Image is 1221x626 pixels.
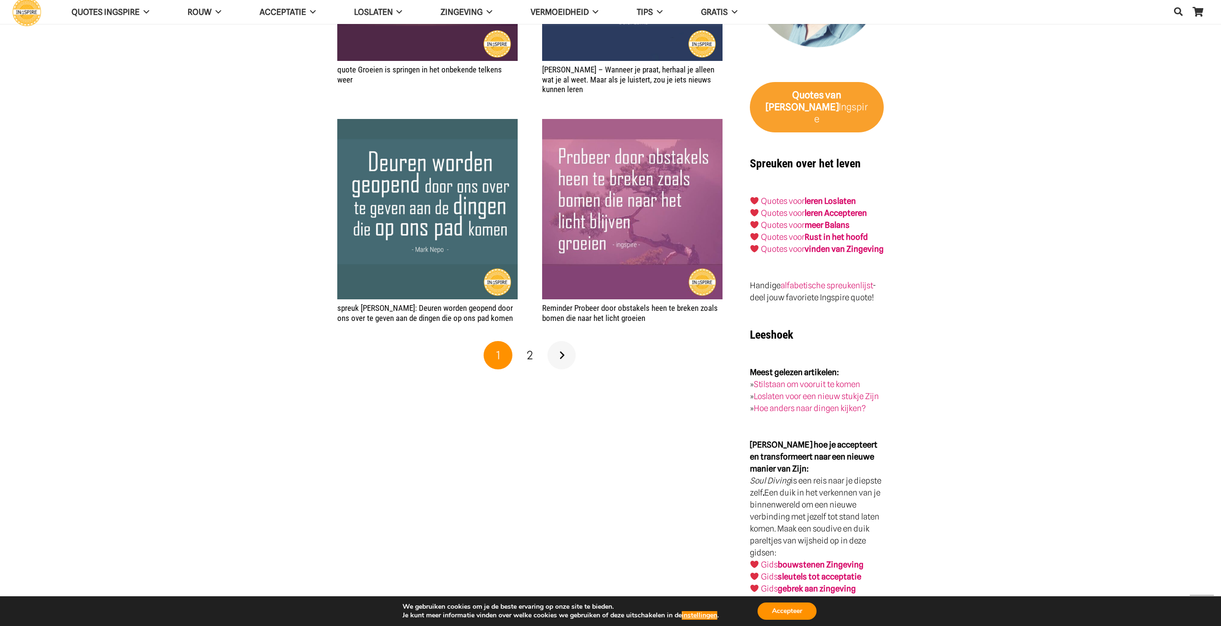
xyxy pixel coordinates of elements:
[531,7,589,17] span: VERMOEIDHEID
[781,281,873,290] a: alfabetische spreukenlijst
[761,196,805,206] a: Quotes voor
[766,89,842,113] strong: van [PERSON_NAME]
[805,232,868,242] strong: Rust in het hoofd
[403,611,719,620] p: Je kunt meer informatie vinden over welke cookies we gebruiken of deze uitschakelen in de .
[542,119,723,299] img: Op het moment dat je negatieve gedachten door positieve gedachten gaat vervangen, krijg je positi...
[761,584,856,593] a: Gidsgebrek aan zingeving
[750,572,759,580] img: ❤
[805,208,867,218] a: leren Accepteren
[778,572,861,581] strong: sleutels tot acceptatie
[701,7,728,17] span: GRATIS
[761,220,850,230] a: Quotes voormeer Balans
[188,7,212,17] span: ROUW
[337,65,502,84] a: quote Groeien is springen in het onbekende telkens weer
[750,367,839,377] strong: Meest gelezen artikelen:
[805,244,884,254] strong: vinden van Zingeving
[778,584,856,593] strong: gebrek aan zingeving
[750,328,793,342] strong: Leeshoek
[754,403,866,413] a: Hoe anders naar dingen kijken?
[337,120,518,130] a: spreuk Mark Nepo: Deuren worden geopend door ons over te geven aan de dingen die op ons pad komen
[761,244,884,254] a: Quotes voorvinden van Zingeving
[750,157,861,170] strong: Spreuken over het leven
[527,348,533,362] span: 2
[750,440,877,473] strong: [PERSON_NAME] hoe je accepteert en transformeert naar een nieuwe manier van Zijn:
[496,348,500,362] span: 1
[758,602,817,620] button: Accepteer
[71,7,140,17] span: QUOTES INGSPIRE
[337,119,518,299] img: Citaat Mark Nepo: Deuren worden geopend door ons over te geven aan de dingen die op ons pad komen
[750,221,759,229] img: ❤
[542,303,718,322] a: Reminder Probeer door obstakels heen te breken zoals bomen die naar het licht groeien
[403,602,719,611] p: We gebruiken cookies om je de beste ervaring op onze site te bieden.
[1190,595,1214,619] a: Terug naar top
[542,120,723,130] a: Reminder Probeer door obstakels heen te breken zoals bomen die naar het licht groeien
[761,232,868,242] a: Quotes voorRust in het hoofd
[516,341,545,370] a: Pagina 2
[750,476,791,485] em: Soul Diving
[750,82,884,133] a: Quotes van [PERSON_NAME]Ingspire
[1169,0,1188,24] a: Zoeken
[761,208,805,218] a: Quotes voor
[750,280,884,304] p: Handige - deel jouw favoriete Ingspire quote!
[750,366,884,414] p: » » »
[750,584,759,592] img: ❤
[805,220,850,230] strong: meer Balans
[805,196,856,206] a: leren Loslaten
[750,233,759,241] img: ❤
[750,197,759,205] img: ❤
[354,7,393,17] span: Loslaten
[754,379,860,389] a: Stilstaan om vooruit te komen
[440,7,483,17] span: Zingeving
[750,439,884,595] p: is een reis naar je diepste zelf Een duik in het verkennen van je binnenwereld om een nieuwe verb...
[750,245,759,253] img: ❤
[542,65,714,94] a: [PERSON_NAME] – Wanneer je praat, herhaal je alleen wat je al weet. Maar als je luistert, zou je ...
[763,488,764,497] strong: .
[260,7,306,17] span: Acceptatie
[337,303,513,322] a: spreuk [PERSON_NAME]: Deuren worden geopend door ons over te geven aan de dingen die op ons pad k...
[750,209,759,217] img: ❤
[792,89,824,101] strong: Quotes
[754,391,879,401] a: Loslaten voor een nieuw stukje Zijn
[637,7,653,17] span: TIPS
[761,572,861,581] a: Gidssleutels tot acceptatie
[682,611,717,620] button: instellingen
[778,560,864,569] strong: bouwstenen Zingeving
[750,560,759,568] img: ❤
[484,341,512,370] span: Pagina 1
[761,560,864,569] a: Gidsbouwstenen Zingeving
